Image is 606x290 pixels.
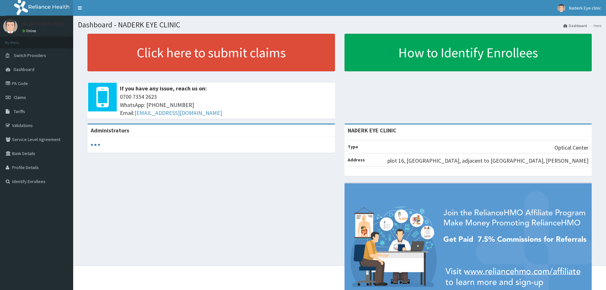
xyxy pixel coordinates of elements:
[348,144,358,150] b: Type
[557,4,565,12] img: User Image
[14,53,46,58] span: Switch Providers
[14,67,34,72] span: Dashboard
[348,157,365,163] b: Address
[78,21,601,29] h1: Dashboard - NADERK EYE CLINIC
[22,21,65,26] p: Naderk Eye clinic
[135,109,222,117] a: [EMAIL_ADDRESS][DOMAIN_NAME]
[345,34,592,71] a: How to Identify Enrollees
[14,95,26,100] span: Claims
[563,23,587,28] a: Dashboard
[387,157,589,165] p: plot 16, [GEOGRAPHIC_DATA], adjacent to [GEOGRAPHIC_DATA], [PERSON_NAME]
[554,144,589,152] p: Optical Center
[91,127,129,134] b: Administrators
[3,19,17,33] img: User Image
[14,109,25,114] span: Tariffs
[91,140,100,150] svg: audio-loading
[120,85,207,92] b: If you have any issue, reach us on:
[569,5,601,11] span: Naderk Eye clinic
[348,127,396,134] strong: NADERK EYE CLINIC
[120,93,332,117] span: 0700 7354 2623 WhatsApp: [PHONE_NUMBER] Email:
[588,23,601,28] li: Here
[87,34,335,71] a: Click here to submit claims
[22,29,38,33] a: Online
